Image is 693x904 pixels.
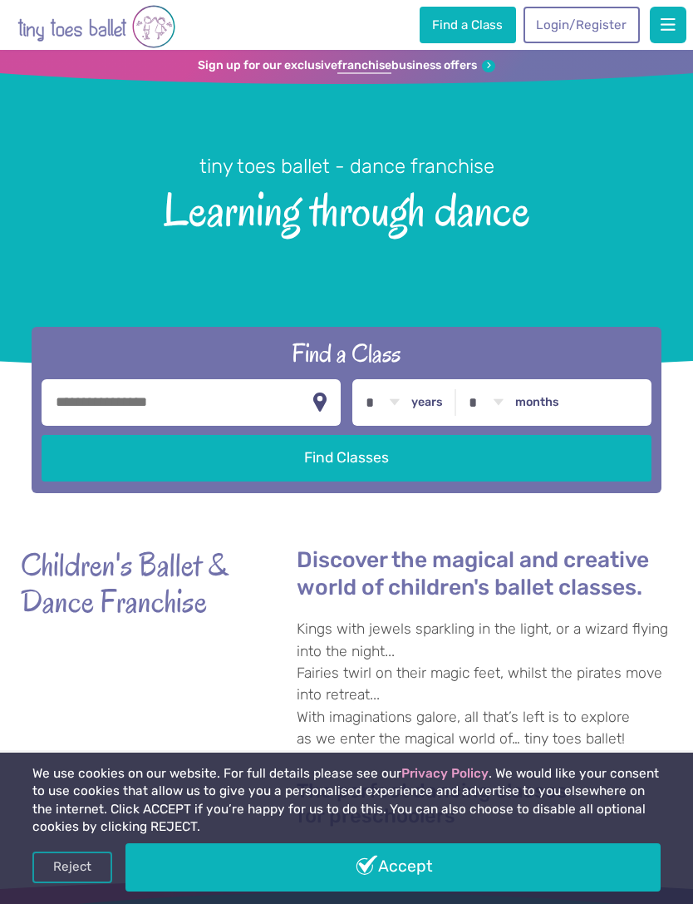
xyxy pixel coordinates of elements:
a: Login/Register [523,7,640,43]
label: months [515,395,559,410]
a: Sign up for our exclusivefranchisebusiness offers [198,58,495,74]
a: Find a Class [420,7,516,43]
a: Reject [32,852,112,883]
h2: Find a Class [42,337,651,370]
img: tiny toes ballet [17,3,175,50]
span: Learning through dance [24,180,669,235]
strong: Children's Ballet & Dance Franchise [21,546,253,620]
p: Kings with jewels sparkling in the light, or a wizard flying into the night... Fairies twirl on t... [297,618,672,749]
h2: Discover the magical and creative world of children's ballet classes. [297,546,672,601]
small: tiny toes ballet - dance franchise [199,155,494,178]
a: Privacy Policy [401,766,489,781]
label: years [411,395,443,410]
a: Accept [125,843,661,892]
p: We use cookies on our website. For full details please see our . We would like your consent to us... [32,765,661,837]
button: Find Classes [42,435,651,482]
strong: franchise [337,58,391,74]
